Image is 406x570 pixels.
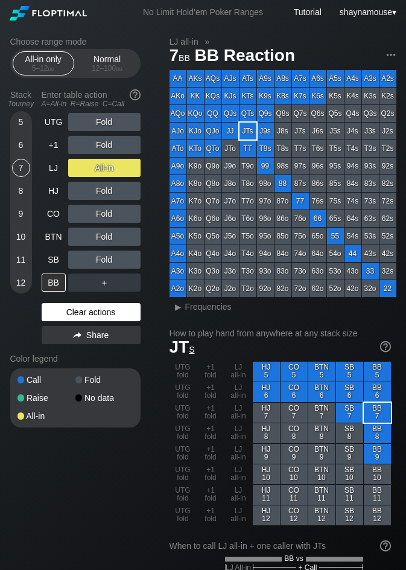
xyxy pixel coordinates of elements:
div: A7s [292,70,309,87]
div: A8o [170,175,186,192]
div: SB 10 [336,464,363,484]
div: UTG [42,113,66,131]
div: HJ 9 [253,444,280,464]
div: JTo [222,140,239,157]
div: HJ [42,182,66,200]
img: Floptimal logo [10,6,87,21]
span: » [198,37,216,46]
div: 53o [327,263,344,280]
div: UTG fold [170,444,197,464]
div: HJ 8 [253,423,280,443]
div: J3s [362,123,379,139]
div: LJ all-in [225,403,252,423]
div: Q2s [379,105,396,122]
div: A4s [344,70,361,87]
div: SB 11 [336,485,363,505]
div: T2s [379,140,396,157]
div: BTN 11 [308,485,335,505]
div: 55 [327,228,344,245]
div: QTo [205,140,221,157]
div: 75o [292,228,309,245]
div: CO 5 [281,362,308,382]
div: A3s [362,70,379,87]
div: ▾ [337,5,398,19]
div: 52o [327,280,344,297]
div: 65o [309,228,326,245]
div: ATo [170,140,186,157]
div: HJ 10 [253,464,280,484]
div: 94o [257,245,274,262]
div: BB 6 [364,382,391,402]
div: Q2o [205,280,221,297]
div: J5o [222,228,239,245]
div: 97s [292,158,309,175]
div: +1 fold [197,362,224,382]
div: K5s [327,88,344,104]
div: Color legend [10,349,141,368]
div: QTs [239,105,256,122]
div: AKo [170,88,186,104]
div: SB 12 [336,505,363,525]
div: 96s [309,158,326,175]
div: 82o [274,280,291,297]
div: A6o [170,210,186,227]
div: 97o [257,193,274,210]
div: 92s [379,158,396,175]
div: +1 [42,136,66,154]
div: T7o [239,193,256,210]
div: 62s [379,210,396,227]
div: AJs [222,70,239,87]
div: +1 fold [197,464,224,484]
div: Q6o [205,210,221,227]
div: Q9s [257,105,274,122]
div: 9 [12,205,30,223]
div: BTN 6 [308,382,335,402]
div: CO 11 [281,485,308,505]
div: 86o [274,210,291,227]
span: Frequencies [185,302,232,312]
div: QJs [222,105,239,122]
div: J9o [222,158,239,175]
div: CO 8 [281,423,308,443]
div: UTG fold [170,382,197,402]
div: 10 [12,228,30,246]
a: Tutorial [294,7,322,17]
div: J2o [222,280,239,297]
div: Fold [68,251,141,269]
div: 83s [362,175,379,192]
div: BB 11 [364,485,391,505]
div: 92o [257,280,274,297]
div: A=All-in R=Raise C=Call [42,100,141,108]
div: Q4o [205,245,221,262]
div: JTs [239,123,256,139]
div: A6s [309,70,326,87]
div: SB 5 [336,362,363,382]
div: J5s [327,123,344,139]
div: BTN 5 [308,362,335,382]
div: UTG fold [170,505,197,525]
div: K3o [187,263,204,280]
div: No Limit Hold’em Poker Ranges [125,7,281,20]
div: J7s [292,123,309,139]
div: K4s [344,88,361,104]
div: CO 7 [281,403,308,423]
div: BTN 7 [308,403,335,423]
div: 75s [327,193,344,210]
div: J8o [222,175,239,192]
div: +1 fold [197,444,224,464]
div: All-in [68,159,141,177]
div: 52s [379,228,396,245]
div: LJ all-in [225,464,252,484]
div: A9o [170,158,186,175]
div: 74s [344,193,361,210]
div: 64o [309,245,326,262]
div: BB 8 [364,423,391,443]
div: A2o [170,280,186,297]
div: T3s [362,140,379,157]
div: 88 [274,175,291,192]
div: Tourney [5,100,37,108]
div: A4o [170,245,186,262]
div: Q5o [205,228,221,245]
div: AA [170,70,186,87]
div: UTG fold [170,464,197,484]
